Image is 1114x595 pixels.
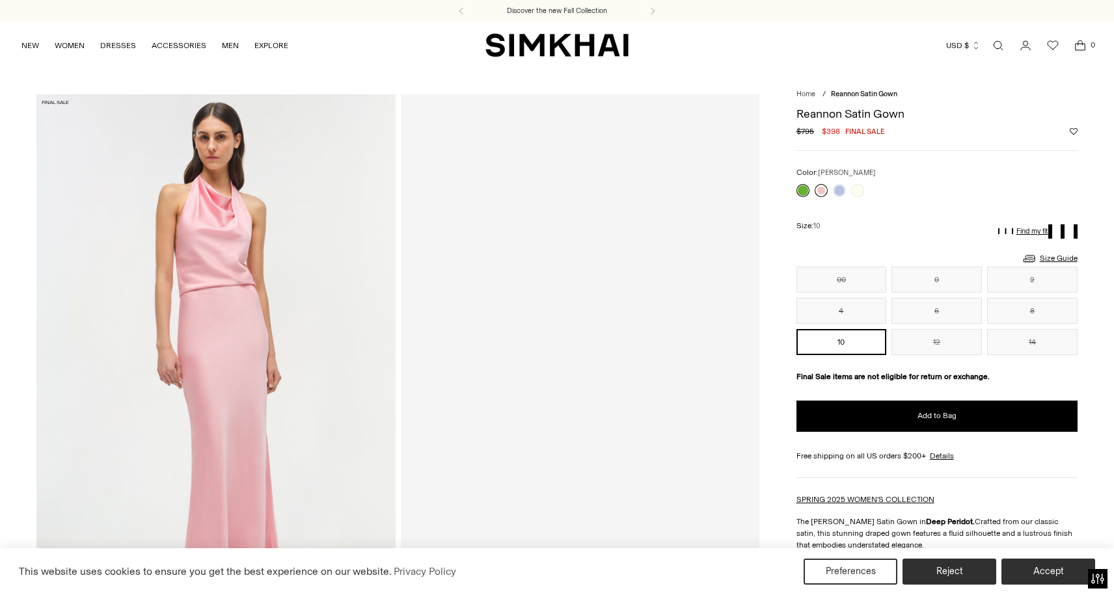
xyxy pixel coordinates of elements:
[822,126,840,137] span: $398
[796,401,1078,432] button: Add to Bag
[796,329,887,355] button: 10
[1012,33,1039,59] a: Go to the account page
[987,329,1078,355] button: 14
[985,33,1011,59] a: Open search modal
[796,126,814,137] s: $795
[917,410,957,421] span: Add to Bag
[891,329,982,355] button: 12
[19,565,392,577] span: This website uses cookies to ensure you get the best experience on our website.
[930,450,954,462] a: Details
[392,562,458,581] a: Privacy Policy (opens in a new tab)
[796,372,990,381] strong: Final Sale items are not eligible for return or exchange.
[831,90,897,98] span: Reannon Satin Gown
[796,516,1078,551] p: The [PERSON_NAME] Satin Gown in Crafted from our classic satin, this stunning draped gown feature...
[796,220,821,232] label: Size:
[507,6,607,16] a: Discover the new Fall Collection
[1040,33,1066,59] a: Wishlist
[796,89,1078,100] nav: breadcrumbs
[822,89,826,100] div: /
[946,31,981,60] button: USD $
[804,559,897,585] button: Preferences
[1001,559,1095,585] button: Accept
[891,267,982,293] button: 0
[100,31,136,60] a: DRESSES
[254,31,288,60] a: EXPLORE
[796,166,876,179] label: Color:
[796,90,815,98] a: Home
[152,31,206,60] a: ACCESSORIES
[10,546,131,585] iframe: Sign Up via Text for Offers
[926,517,975,526] strong: Deep Peridot.
[903,559,996,585] button: Reject
[1070,127,1078,135] button: Add to Wishlist
[222,31,239,60] a: MEN
[813,222,821,230] span: 10
[987,267,1078,293] button: 2
[796,108,1078,120] h1: Reannon Satin Gown
[891,298,982,324] button: 6
[796,267,887,293] button: 00
[987,298,1078,324] button: 8
[1067,33,1093,59] a: Open cart modal
[1087,39,1098,51] span: 0
[818,168,876,177] span: [PERSON_NAME]
[796,450,1078,462] div: Free shipping on all US orders $200+
[1022,250,1078,267] a: Size Guide
[796,495,934,504] a: SPRING 2025 WOMEN'S COLLECTION
[796,298,887,324] button: 4
[21,31,39,60] a: NEW
[485,33,629,58] a: SIMKHAI
[55,31,85,60] a: WOMEN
